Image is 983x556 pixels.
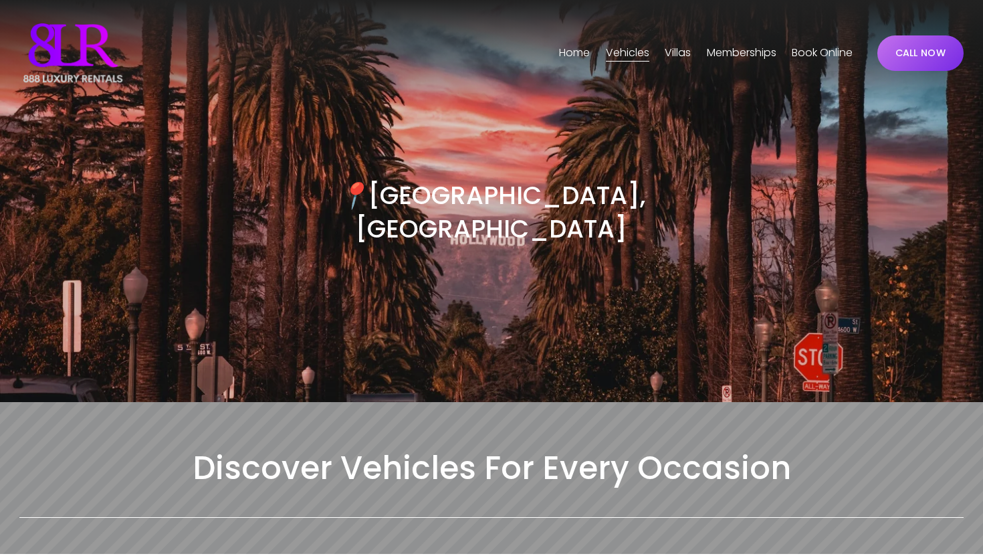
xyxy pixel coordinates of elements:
[338,178,368,213] em: 📍
[665,43,691,63] span: Villas
[606,42,649,64] a: folder dropdown
[255,179,728,246] h3: [GEOGRAPHIC_DATA], [GEOGRAPHIC_DATA]
[19,448,963,489] h2: Discover Vehicles For Every Occasion
[606,43,649,63] span: Vehicles
[665,42,691,64] a: folder dropdown
[707,42,776,64] a: Memberships
[792,42,853,64] a: Book Online
[19,19,126,86] img: Luxury Car &amp; Home Rentals For Every Occasion
[559,42,590,64] a: Home
[877,35,964,71] a: CALL NOW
